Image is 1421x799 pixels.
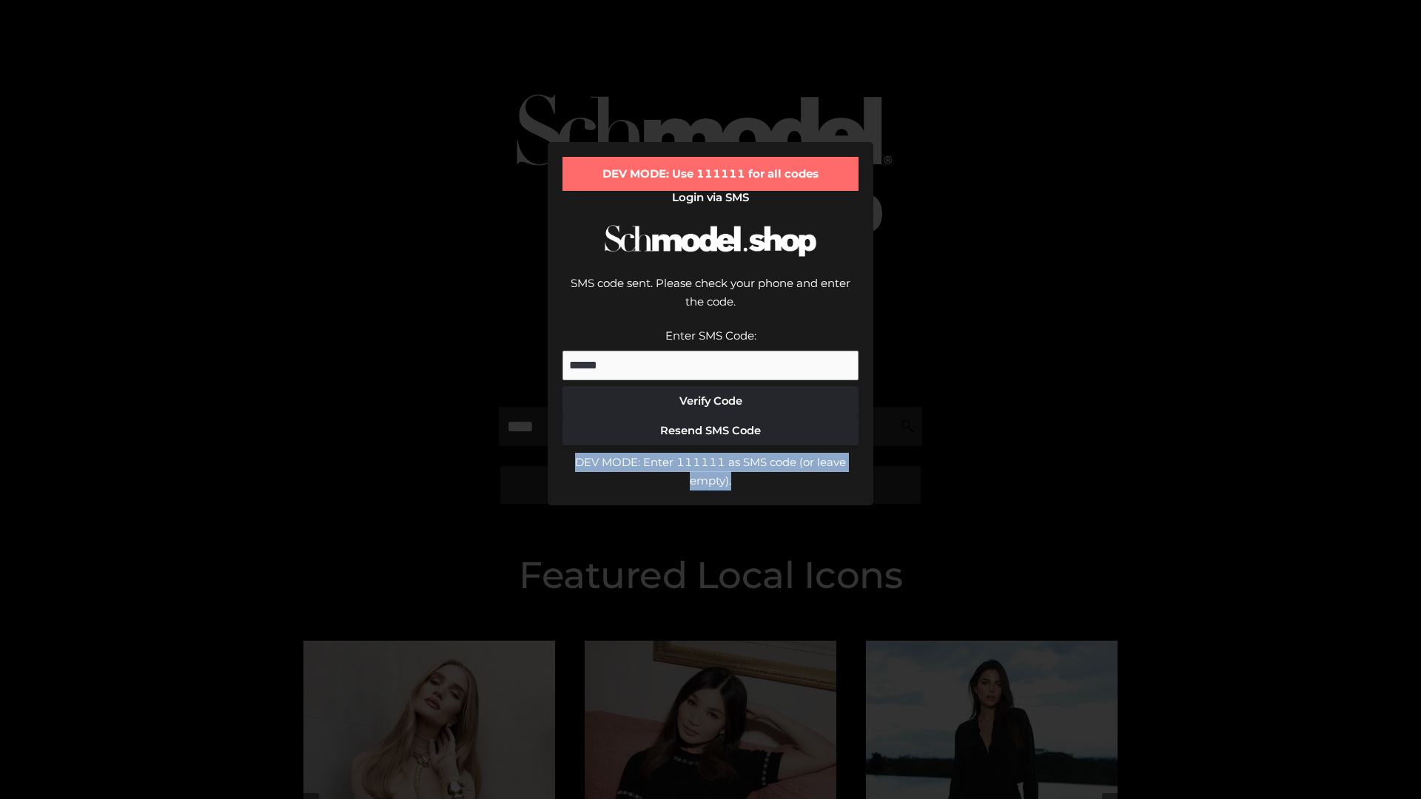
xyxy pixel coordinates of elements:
label: Enter SMS Code: [665,328,756,343]
img: Schmodel Logo [599,212,822,270]
div: DEV MODE: Use 111111 for all codes [562,157,859,191]
div: SMS code sent. Please check your phone and enter the code. [562,274,859,326]
h2: Login via SMS [562,191,859,204]
button: Verify Code [562,386,859,416]
button: Resend SMS Code [562,416,859,445]
div: DEV MODE: Enter 111111 as SMS code (or leave empty). [562,453,859,490]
